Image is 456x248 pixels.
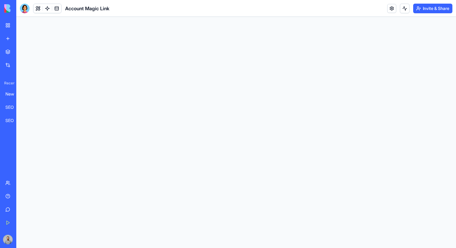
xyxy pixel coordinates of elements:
[2,81,14,86] span: Recent
[2,101,26,113] a: SEO Keyword Research Pro
[5,118,22,124] div: SEO Keyword Research Pro
[413,4,452,13] button: Invite & Share
[3,235,13,244] img: image_123650291_bsq8ao.jpg
[5,91,22,97] div: New App
[65,5,109,12] span: Account Magic Link
[5,104,22,110] div: SEO Keyword Research Pro
[2,115,26,127] a: SEO Keyword Research Pro
[4,4,42,13] img: logo
[2,88,26,100] a: New App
